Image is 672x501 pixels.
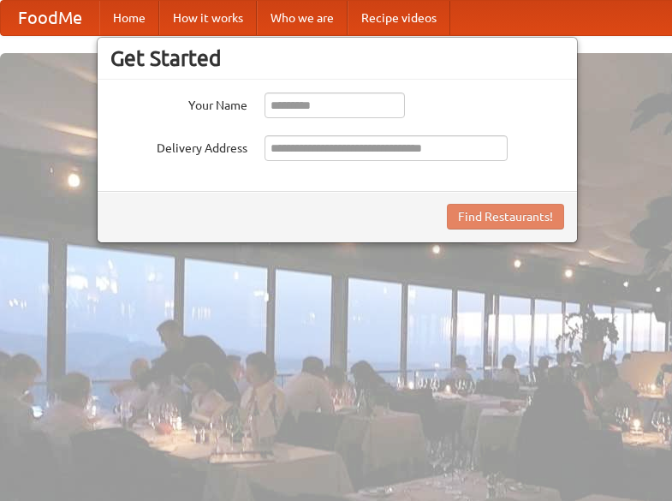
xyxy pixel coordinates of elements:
[110,135,247,157] label: Delivery Address
[447,204,564,230] button: Find Restaurants!
[110,92,247,114] label: Your Name
[348,1,450,35] a: Recipe videos
[110,45,564,71] h3: Get Started
[1,1,99,35] a: FoodMe
[257,1,348,35] a: Who we are
[159,1,257,35] a: How it works
[99,1,159,35] a: Home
